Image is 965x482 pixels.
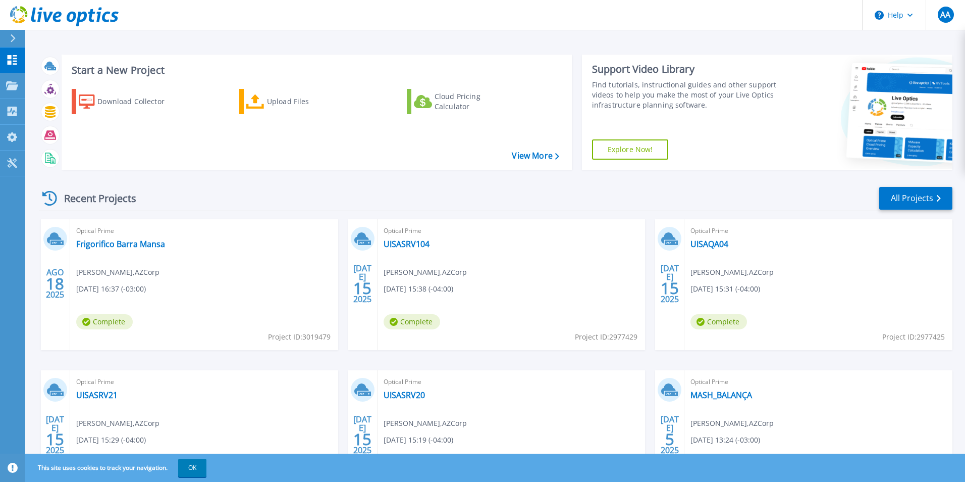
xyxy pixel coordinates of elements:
[384,283,453,295] span: [DATE] 15:38 (-04:00)
[72,65,559,76] h3: Start a New Project
[940,11,950,19] span: AA
[690,435,760,446] span: [DATE] 13:24 (-03:00)
[407,89,519,114] a: Cloud Pricing Calculator
[72,89,184,114] a: Download Collector
[879,187,952,210] a: All Projects
[690,390,752,400] a: MASH_BALANÇA
[76,283,146,295] span: [DATE] 16:37 (-03:00)
[690,239,728,249] a: UISAQA04
[46,279,64,288] span: 18
[882,331,945,343] span: Project ID: 2977425
[384,239,430,249] a: UISASRV104
[178,459,206,477] button: OK
[660,416,679,453] div: [DATE] 2025
[384,267,467,278] span: [PERSON_NAME] , AZCorp
[45,416,65,453] div: [DATE] 2025
[690,283,760,295] span: [DATE] 15:31 (-04:00)
[575,331,637,343] span: Project ID: 2977429
[384,390,425,400] a: UISASRV20
[384,376,639,388] span: Optical Prime
[661,284,679,293] span: 15
[384,435,453,446] span: [DATE] 15:19 (-04:00)
[28,459,206,477] span: This site uses cookies to track your navigation.
[592,139,669,160] a: Explore Now!
[592,63,781,76] div: Support Video Library
[592,80,781,110] div: Find tutorials, instructional guides and other support videos to help you make the most of your L...
[76,314,133,329] span: Complete
[76,435,146,446] span: [DATE] 15:29 (-04:00)
[267,91,348,112] div: Upload Files
[76,390,118,400] a: UISASRV21
[353,284,371,293] span: 15
[76,239,165,249] a: Frigorifico Barra Mansa
[512,151,559,161] a: View More
[76,418,159,429] span: [PERSON_NAME] , AZCorp
[665,435,674,444] span: 5
[76,225,332,236] span: Optical Prime
[384,314,440,329] span: Complete
[268,331,331,343] span: Project ID: 3019479
[690,225,946,236] span: Optical Prime
[239,89,352,114] a: Upload Files
[76,376,332,388] span: Optical Prime
[690,418,774,429] span: [PERSON_NAME] , AZCorp
[97,91,178,112] div: Download Collector
[384,418,467,429] span: [PERSON_NAME] , AZCorp
[353,265,372,302] div: [DATE] 2025
[435,91,515,112] div: Cloud Pricing Calculator
[39,186,150,211] div: Recent Projects
[690,376,946,388] span: Optical Prime
[353,416,372,453] div: [DATE] 2025
[660,265,679,302] div: [DATE] 2025
[353,435,371,444] span: 15
[384,225,639,236] span: Optical Prime
[46,435,64,444] span: 15
[690,267,774,278] span: [PERSON_NAME] , AZCorp
[45,265,65,302] div: AGO 2025
[76,267,159,278] span: [PERSON_NAME] , AZCorp
[690,314,747,329] span: Complete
